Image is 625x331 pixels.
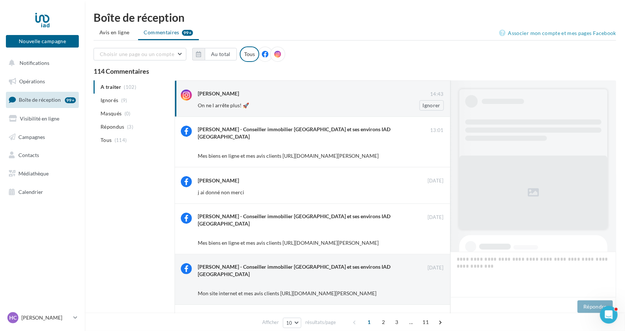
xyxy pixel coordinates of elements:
[39,43,57,48] div: Domaine
[378,316,389,328] span: 2
[18,133,45,140] span: Campagnes
[198,263,425,278] div: [PERSON_NAME] - Conseiller immobilier [GEOGRAPHIC_DATA] et ses environs IAD [GEOGRAPHIC_DATA]
[577,300,613,313] button: Répondre
[101,97,118,104] span: Ignorés
[430,127,444,134] span: 13:01
[499,29,616,38] a: Associer mon compte et mes pages Facebook
[19,97,61,103] span: Boîte de réception
[4,74,80,89] a: Opérations
[4,111,80,126] a: Visibilité en ligne
[391,316,403,328] span: 3
[198,177,239,184] div: [PERSON_NAME]
[6,311,79,325] a: HC [PERSON_NAME]
[21,12,36,18] div: v 4.0.25
[198,90,239,97] div: [PERSON_NAME]
[124,111,131,116] span: (0)
[85,43,91,49] img: tab_keywords_by_traffic_grey.svg
[428,214,444,221] span: [DATE]
[93,43,111,48] div: Mots-clés
[430,91,444,98] span: 14:43
[198,189,244,195] span: j ai donné non merci
[363,316,375,328] span: 1
[428,178,444,184] span: [DATE]
[127,124,133,130] span: (3)
[20,60,49,66] span: Notifications
[94,12,616,23] div: Boîte de réception
[192,48,237,60] button: Au total
[4,55,77,71] button: Notifications
[198,153,379,159] span: Mes biens en ligne et mes avis clients [URL][DOMAIN_NAME][PERSON_NAME]
[198,290,376,296] span: Mon site internet et mes avis clients [URL][DOMAIN_NAME][PERSON_NAME]
[198,240,379,246] span: Mes biens en ligne et mes avis clients [URL][DOMAIN_NAME][PERSON_NAME]
[600,306,618,324] iframe: Intercom live chat
[262,319,279,326] span: Afficher
[31,43,36,49] img: tab_domain_overview_orange.svg
[19,78,45,84] span: Opérations
[198,102,249,108] span: On ne l arrête plus! 🚀
[101,123,124,130] span: Répondus
[18,152,39,158] span: Contacts
[12,19,18,25] img: website_grey.svg
[419,316,432,328] span: 11
[18,170,49,177] span: Médiathèque
[100,51,174,57] span: Choisir une page ou un compte
[21,314,70,321] p: [PERSON_NAME]
[20,115,59,122] span: Visibilité en ligne
[198,126,427,140] div: [PERSON_NAME] - Conseiller immobilier [GEOGRAPHIC_DATA] et ses environs IAD [GEOGRAPHIC_DATA]
[121,97,127,103] span: (9)
[101,110,122,117] span: Masqués
[305,319,336,326] span: résultats/page
[4,147,80,163] a: Contacts
[405,316,417,328] span: ...
[99,29,130,36] span: Avis en ligne
[419,100,444,111] button: Ignorer
[65,97,76,103] div: 99+
[18,189,43,195] span: Calendrier
[115,137,127,143] span: (114)
[12,12,18,18] img: logo_orange.svg
[19,19,83,25] div: Domaine: [DOMAIN_NAME]
[198,213,425,227] div: [PERSON_NAME] - Conseiller immobilier [GEOGRAPHIC_DATA] et ses environs IAD [GEOGRAPHIC_DATA]
[94,48,186,60] button: Choisir une page ou un compte
[94,68,616,74] div: 114 Commentaires
[205,48,237,60] button: Au total
[4,166,80,181] a: Médiathèque
[4,184,80,200] a: Calendrier
[4,129,80,145] a: Campagnes
[4,92,80,108] a: Boîte de réception99+
[9,314,17,321] span: HC
[428,265,444,271] span: [DATE]
[101,136,112,144] span: Tous
[6,35,79,48] button: Nouvelle campagne
[240,46,259,62] div: Tous
[283,318,302,328] button: 10
[286,320,292,326] span: 10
